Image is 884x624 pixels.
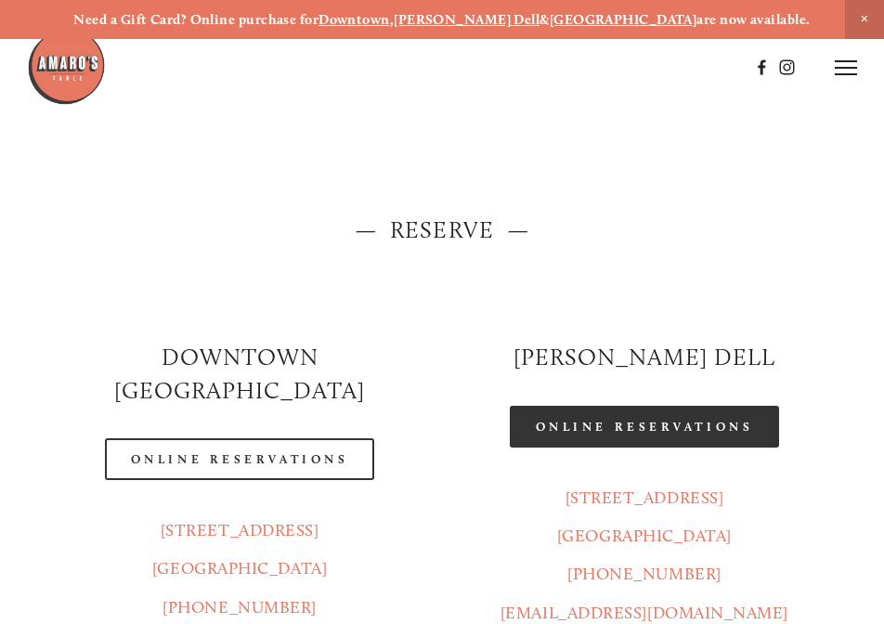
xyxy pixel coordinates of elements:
[27,27,106,106] img: Amaro's Table
[557,526,732,546] a: [GEOGRAPHIC_DATA]
[565,487,724,508] a: [STREET_ADDRESS]
[510,406,779,448] a: Online Reservations
[567,564,721,584] a: [PHONE_NUMBER]
[500,603,788,623] a: [EMAIL_ADDRESS][DOMAIN_NAME]
[73,11,318,28] strong: Need a Gift Card? Online purchase for
[152,558,327,578] a: [GEOGRAPHIC_DATA]
[53,214,831,246] h2: — Reserve —
[458,341,831,373] h2: [PERSON_NAME] DELL
[394,11,539,28] a: [PERSON_NAME] Dell
[53,341,426,407] h2: Downtown [GEOGRAPHIC_DATA]
[105,438,374,480] a: Online Reservations
[550,11,697,28] a: [GEOGRAPHIC_DATA]
[161,520,319,540] a: [STREET_ADDRESS]
[318,11,390,28] a: Downtown
[539,11,549,28] strong: &
[696,11,810,28] strong: are now available.
[162,597,317,617] a: [PHONE_NUMBER]
[390,11,394,28] strong: ,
